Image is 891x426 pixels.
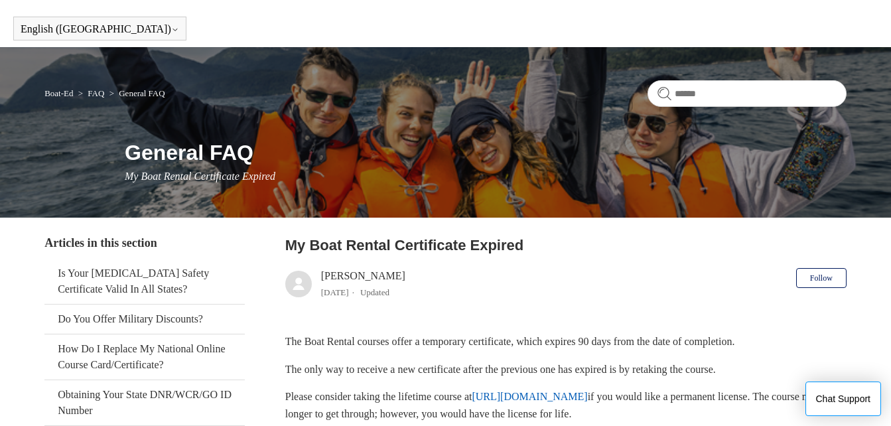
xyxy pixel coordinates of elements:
a: Obtaining Your State DNR/WCR/GO ID Number [44,380,245,425]
span: My Boat Rental Certificate Expired [125,171,275,182]
a: Do You Offer Military Discounts? [44,305,245,334]
li: Boat-Ed [44,88,76,98]
a: FAQ [88,88,104,98]
h2: My Boat Rental Certificate Expired [285,234,847,256]
h1: General FAQ [125,137,847,169]
button: Chat Support [805,382,882,416]
div: [PERSON_NAME] [321,268,405,300]
time: 03/01/2024, 16:59 [321,287,349,297]
a: How Do I Replace My National Online Course Card/Certificate? [44,334,245,380]
a: [URL][DOMAIN_NAME] [472,391,587,402]
li: General FAQ [107,88,165,98]
input: Search [648,80,847,107]
a: Is Your [MEDICAL_DATA] Safety Certificate Valid In All States? [44,259,245,304]
a: General FAQ [119,88,165,98]
a: Boat-Ed [44,88,73,98]
span: Articles in this section [44,236,157,249]
span: The Boat Rental courses offer a temporary certificate, which expires 90 days from the date of com... [285,336,735,347]
button: English ([GEOGRAPHIC_DATA]) [21,23,179,35]
span: The only way to receive a new certificate after the previous one has expired is by retaking the c... [285,364,716,375]
li: Updated [360,287,389,297]
button: Follow Article [796,268,847,288]
li: FAQ [76,88,107,98]
span: Please consider taking the lifetime course at if you would like a permanent license. The course m... [285,391,841,419]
